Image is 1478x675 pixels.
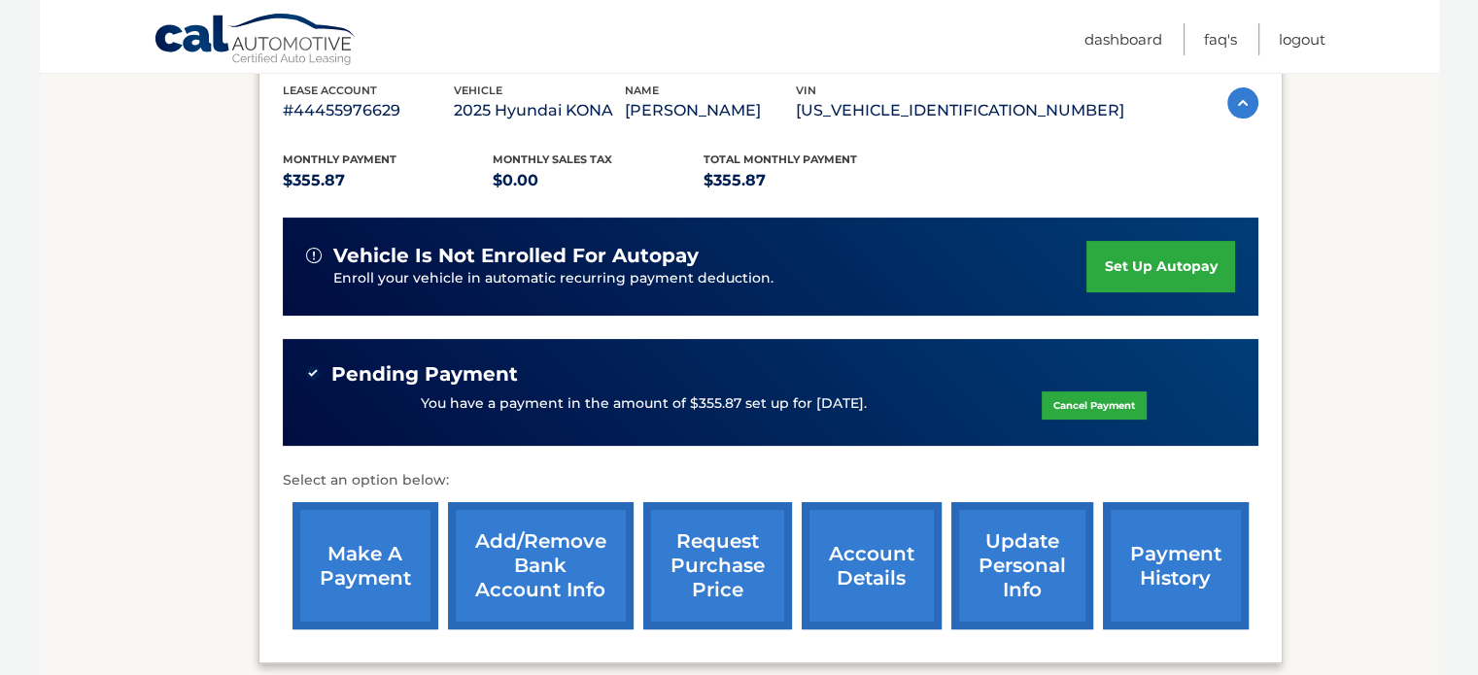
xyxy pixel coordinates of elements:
[704,167,914,194] p: $355.87
[454,97,625,124] p: 2025 Hyundai KONA
[421,393,867,415] p: You have a payment in the amount of $355.87 set up for [DATE].
[331,362,518,387] span: Pending Payment
[283,84,377,97] span: lease account
[1086,241,1234,292] a: set up autopay
[1084,23,1162,55] a: Dashboard
[283,167,494,194] p: $355.87
[625,84,659,97] span: name
[796,84,816,97] span: vin
[951,502,1093,629] a: update personal info
[796,97,1124,124] p: [US_VEHICLE_IDENTIFICATION_NUMBER]
[1103,502,1249,629] a: payment history
[292,502,438,629] a: make a payment
[454,84,502,97] span: vehicle
[333,244,699,268] span: vehicle is not enrolled for autopay
[625,97,796,124] p: [PERSON_NAME]
[493,152,612,166] span: Monthly sales Tax
[493,167,704,194] p: $0.00
[1204,23,1237,55] a: FAQ's
[333,268,1087,289] p: Enroll your vehicle in automatic recurring payment deduction.
[1227,87,1258,118] img: accordion-active.svg
[283,469,1258,492] p: Select an option below:
[448,502,634,629] a: Add/Remove bank account info
[1279,23,1325,55] a: Logout
[283,152,396,166] span: Monthly Payment
[704,152,857,166] span: Total Monthly Payment
[643,502,792,629] a: request purchase price
[306,248,322,263] img: alert-white.svg
[283,97,454,124] p: #44455976629
[154,13,358,69] a: Cal Automotive
[802,502,942,629] a: account details
[1042,391,1147,420] a: Cancel Payment
[306,366,320,380] img: check-green.svg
